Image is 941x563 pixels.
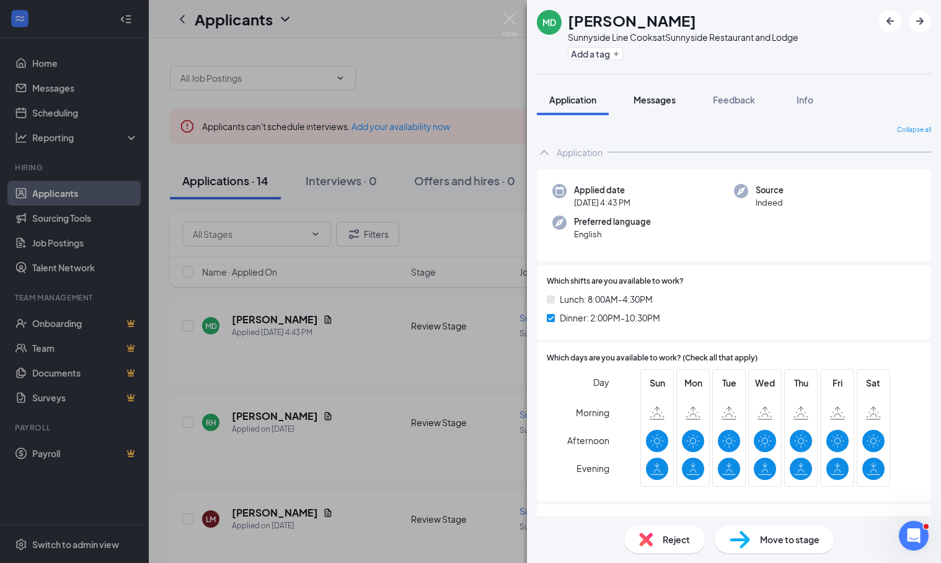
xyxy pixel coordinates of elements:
[560,292,653,306] span: Lunch: 8:00AM-4:30PM
[912,14,927,28] svg: ArrowRight
[577,457,609,479] span: Evening
[754,376,776,390] span: Wed
[567,429,609,452] span: Afternoon
[718,376,740,390] span: Tue
[576,401,609,424] span: Morning
[663,533,690,546] span: Reject
[547,514,835,526] span: Are you available to work flexible shifts including nights, weekends, and holidays?
[557,146,603,159] div: Application
[568,31,798,43] div: Sunnyside Line Cooks at Sunnyside Restaurant and Lodge
[574,228,651,240] span: English
[560,311,660,325] span: Dinner: 2:00PM-10:30PM
[879,10,901,32] button: ArrowLeftNew
[897,125,931,135] span: Collapse all
[568,47,623,60] button: PlusAdd a tag
[549,94,596,105] span: Application
[790,376,812,390] span: Thu
[634,94,676,105] span: Messages
[542,16,556,28] div: MD
[537,145,552,160] svg: ChevronUp
[574,184,630,196] span: Applied date
[756,184,784,196] span: Source
[646,376,668,390] span: Sun
[574,216,651,228] span: Preferred language
[612,50,620,58] svg: Plus
[574,196,630,209] span: [DATE] 4:43 PM
[797,94,813,105] span: Info
[682,376,704,390] span: Mon
[883,14,898,28] svg: ArrowLeftNew
[862,376,885,390] span: Sat
[899,521,929,551] iframe: Intercom live chat
[547,352,758,364] span: Which days are you available to work? (Check all that apply)
[593,375,609,389] span: Day
[547,276,684,287] span: Which shifts are you available to work?
[909,10,931,32] button: ArrowRight
[756,196,784,209] span: Indeed
[826,376,849,390] span: Fri
[568,10,696,31] h1: [PERSON_NAME]
[760,533,820,546] span: Move to stage
[713,94,755,105] span: Feedback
